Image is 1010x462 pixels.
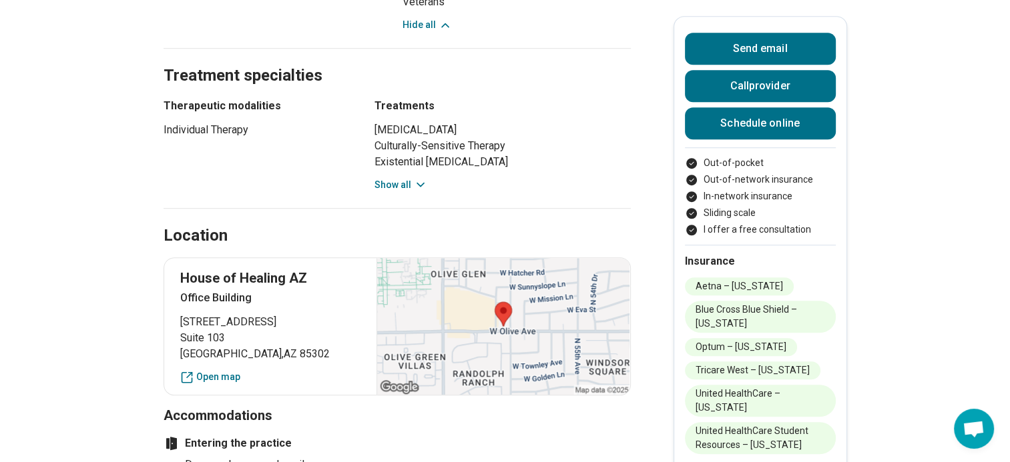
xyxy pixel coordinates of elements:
[180,314,361,330] span: [STREET_ADDRESS]
[374,138,631,154] li: Culturally-Sensitive Therapy
[685,277,794,295] li: Aetna – [US_STATE]
[685,223,836,237] li: I offer a free consultation
[685,361,820,379] li: Tricare West – [US_STATE]
[180,290,361,306] p: Office Building
[685,156,836,170] li: Out-of-pocket
[685,70,836,102] button: Callprovider
[685,107,836,139] a: Schedule online
[164,33,631,87] h2: Treatment specialties
[164,225,228,247] h2: Location
[374,98,631,114] h3: Treatments
[374,154,631,170] li: Existential [MEDICAL_DATA]
[685,301,836,333] li: Blue Cross Blue Shield – [US_STATE]
[685,253,836,269] h2: Insurance
[685,206,836,220] li: Sliding scale
[180,269,361,287] p: House of Healing AZ
[374,178,427,192] button: Show all
[685,173,836,187] li: Out-of-network insurance
[685,189,836,203] li: In-network insurance
[164,122,350,138] li: Individual Therapy
[403,18,452,32] button: Hide all
[164,406,631,425] h3: Accommodations
[180,346,361,362] span: [GEOGRAPHIC_DATA] , AZ 85302
[180,330,361,346] span: Suite 103
[685,156,836,237] ul: Payment options
[164,435,350,451] h4: Entering the practice
[685,338,797,356] li: Optum – [US_STATE]
[164,98,350,114] h3: Therapeutic modalities
[954,409,994,449] div: Open chat
[685,33,836,65] button: Send email
[685,422,836,454] li: United HealthCare Student Resources – [US_STATE]
[685,385,836,417] li: United HealthCare – [US_STATE]
[180,370,361,384] a: Open map
[374,122,631,138] li: [MEDICAL_DATA]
